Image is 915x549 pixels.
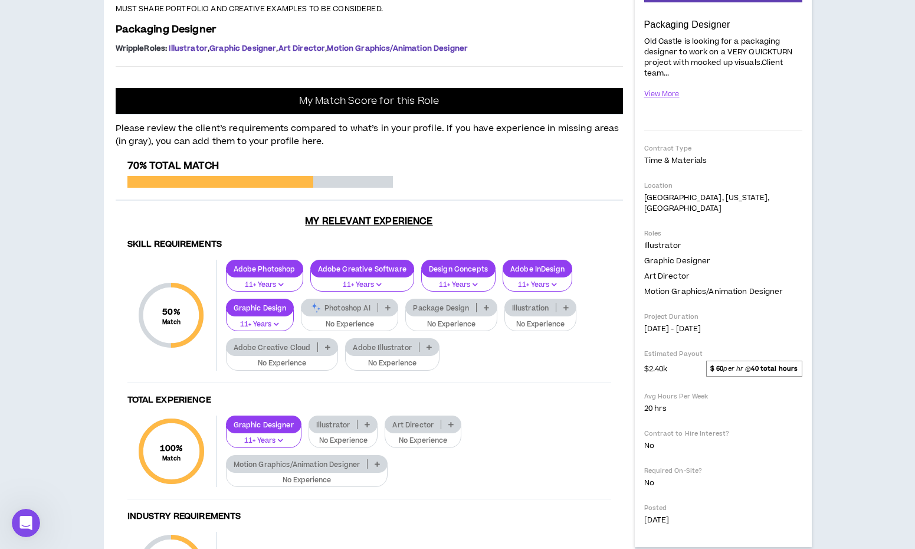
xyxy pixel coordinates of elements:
p: Contract to Hire Interest? [644,429,802,438]
span: MUST SHARE PORTFOLIO AND CREATIVE EXAMPLES TO BE CONSIDERED. [116,4,383,14]
span: Motion Graphics/Animation Designer [327,43,468,54]
p: Graphic Designer [227,420,301,429]
span: Graphic Designer [644,256,711,266]
p: No [644,478,802,488]
button: 11+ Years [310,270,414,292]
button: No Experience [385,426,461,448]
p: No Experience [512,319,569,330]
p: Graphic Design [227,303,294,312]
p: No Experience [392,436,454,446]
p: No Experience [309,319,391,330]
span: per hr @ [706,361,802,376]
button: No Experience [504,309,577,332]
p: , , , [116,44,623,53]
p: [DATE] - [DATE] [644,323,802,334]
p: Art Director [385,420,441,429]
p: 11+ Years [234,280,296,290]
span: Graphic Designer [209,43,276,54]
p: Adobe InDesign [503,264,572,273]
small: Match [162,318,181,326]
span: Packaging Designer [116,22,217,37]
h3: My Relevant Experience [116,215,623,227]
p: Design Concepts [422,264,495,273]
p: 11+ Years [429,280,488,290]
h4: Skill Requirements [127,239,611,250]
p: Illustration [505,303,556,312]
strong: 40 total hours [751,364,798,373]
p: 11+ Years [234,436,294,446]
p: My Match Score for this Role [299,95,439,107]
p: Adobe Creative Cloud [227,343,318,352]
p: Location [644,181,802,190]
p: Posted [644,504,802,512]
p: Contract Type [644,144,802,153]
p: No [644,440,802,451]
button: View More [644,84,680,104]
button: No Experience [226,465,388,488]
p: Packaging Designer [644,19,802,31]
p: Avg Hours Per Week [644,392,802,401]
p: 20 hrs [644,403,802,414]
p: Adobe Creative Software [311,264,414,273]
p: Package Design [406,303,476,312]
p: [GEOGRAPHIC_DATA], [US_STATE], [GEOGRAPHIC_DATA] [644,192,802,214]
button: 11+ Years [226,309,294,332]
iframe: Intercom live chat [12,509,40,537]
button: No Experience [345,348,440,371]
p: Required On-Site? [644,466,802,475]
p: Time & Materials [644,155,802,166]
p: Old Castle is looking for a packaging designer to work on a VERY QUICKTURN project with mocked up... [644,35,802,79]
button: 11+ Years [226,270,303,292]
h4: Total Experience [127,395,611,406]
small: Match [160,455,183,463]
button: No Experience [405,309,497,332]
p: Estimated Payout [644,349,802,358]
span: Illustrator [644,240,681,251]
p: Adobe Illustrator [346,343,418,352]
p: No Experience [234,475,381,486]
p: No Experience [413,319,489,330]
p: Motion Graphics/Animation Designer [227,460,368,469]
button: No Experience [226,348,339,371]
p: Illustrator [309,420,358,429]
p: Adobe Photoshop [227,264,303,273]
strong: $ 60 [710,364,723,373]
button: 11+ Years [503,270,572,292]
p: No Experience [234,358,331,369]
p: No Experience [353,358,432,369]
button: No Experience [309,426,378,448]
button: 11+ Years [421,270,496,292]
span: Illustrator [169,43,208,54]
p: 11+ Years [318,280,406,290]
span: Motion Graphics/Animation Designer [644,286,783,297]
span: 100 % [160,442,183,455]
p: 11+ Years [510,280,565,290]
span: $2.40k [644,361,668,375]
span: Art Director [278,43,326,54]
span: 70% Total Match [127,159,219,173]
p: 11+ Years [234,319,287,330]
p: No Experience [316,436,370,446]
span: 50 % [162,306,181,318]
p: [DATE] [644,515,802,525]
p: Please review the client’s requirements compared to what’s in your profile. If you have experienc... [116,115,623,149]
span: Wripple Roles : [116,43,168,54]
p: Project Duration [644,312,802,321]
span: Art Director [644,271,690,282]
h4: Industry Requirements [127,511,611,522]
p: Photoshop AI [301,303,378,312]
button: 11+ Years [226,426,301,448]
p: Roles [644,229,802,238]
button: No Experience [301,309,398,332]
